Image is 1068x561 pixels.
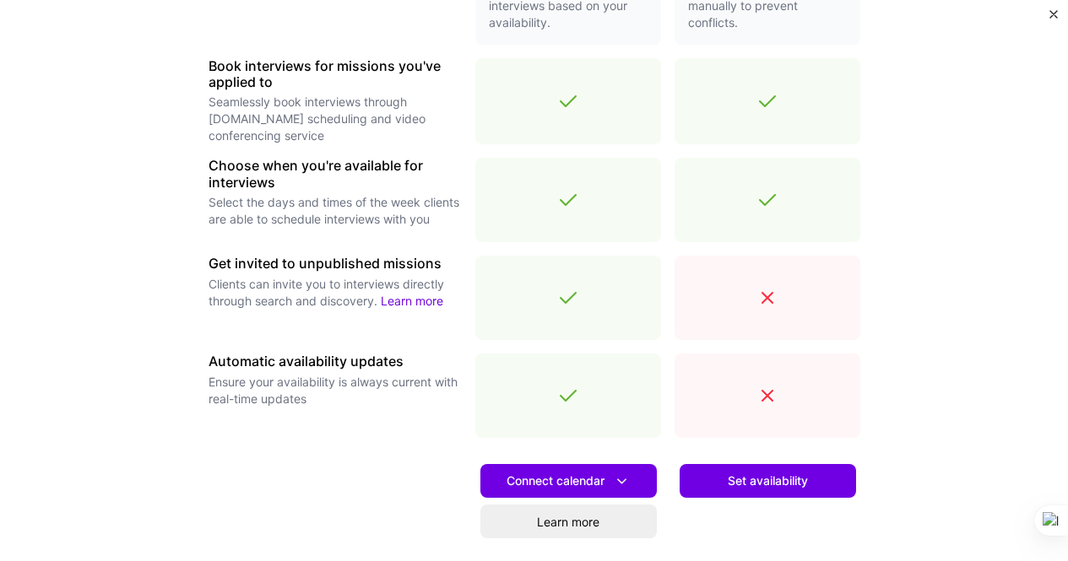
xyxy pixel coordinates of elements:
h3: Get invited to unpublished missions [209,256,462,272]
a: Learn more [381,294,443,308]
span: Set availability [728,472,808,489]
i: icon DownArrowWhite [613,472,631,490]
p: Select the days and times of the week clients are able to schedule interviews with you [209,194,462,228]
a: Learn more [480,504,657,538]
h3: Book interviews for missions you've applied to [209,58,462,90]
span: Connect calendar [507,472,631,490]
p: Ensure your availability is always current with real-time updates [209,374,462,407]
h3: Automatic availability updates [209,353,462,370]
p: Clients can invite you to interviews directly through search and discovery. [209,276,462,310]
button: Close [1049,10,1058,28]
button: Connect calendar [480,464,657,498]
p: Seamlessly book interviews through [DOMAIN_NAME] scheduling and video conferencing service [209,94,462,144]
button: Set availability [680,464,856,498]
h3: Choose when you're available for interviews [209,158,462,190]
